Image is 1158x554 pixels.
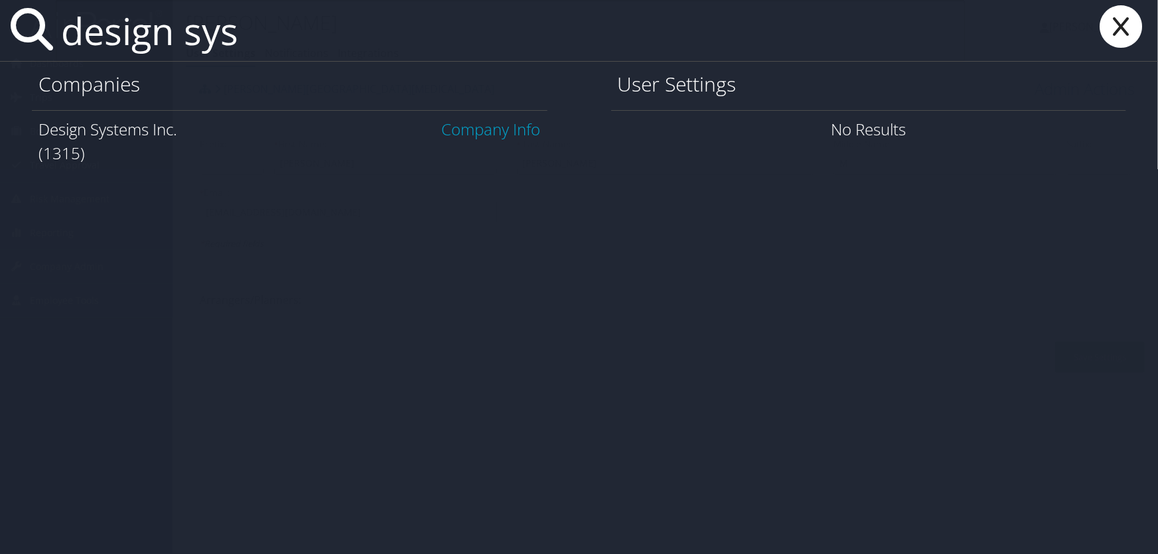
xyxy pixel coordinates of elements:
[38,118,177,140] span: Design Systems Inc.
[38,141,541,165] div: (1315)
[611,110,1127,148] div: No Results
[442,118,541,140] a: Company Info
[618,70,1120,98] h1: User Settings
[38,70,541,98] h1: Companies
